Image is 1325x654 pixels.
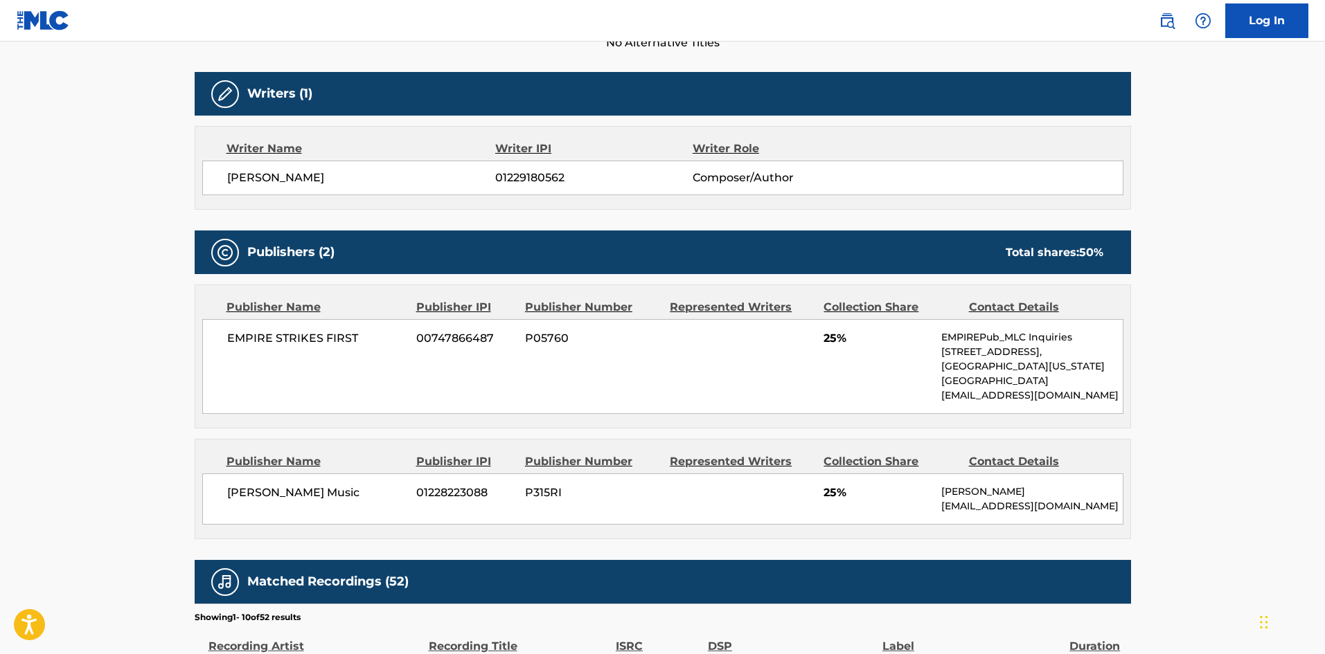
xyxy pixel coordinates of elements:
[495,140,693,157] div: Writer IPI
[247,86,312,102] h5: Writers (1)
[941,499,1122,514] p: [EMAIL_ADDRESS][DOMAIN_NAME]
[217,574,233,590] img: Matched Recordings
[824,330,931,347] span: 25%
[525,330,659,347] span: P05760
[217,244,233,261] img: Publishers
[1195,12,1211,29] img: help
[17,10,70,30] img: MLC Logo
[824,299,958,316] div: Collection Share
[969,299,1103,316] div: Contact Details
[941,359,1122,374] p: [GEOGRAPHIC_DATA][US_STATE]
[416,330,515,347] span: 00747866487
[941,388,1122,403] p: [EMAIL_ADDRESS][DOMAIN_NAME]
[1225,3,1308,38] a: Log In
[824,453,958,470] div: Collection Share
[227,330,407,347] span: EMPIRE STRIKES FIRST
[195,611,301,624] p: Showing 1 - 10 of 52 results
[247,244,335,260] h5: Publishers (2)
[1260,601,1268,643] div: Drag
[1006,244,1103,261] div: Total shares:
[1079,246,1103,259] span: 50 %
[226,299,406,316] div: Publisher Name
[416,299,515,316] div: Publisher IPI
[227,170,496,186] span: [PERSON_NAME]
[495,170,692,186] span: 01229180562
[1159,12,1175,29] img: search
[941,484,1122,499] p: [PERSON_NAME]
[670,299,813,316] div: Represented Writers
[1153,7,1181,35] a: Public Search
[941,330,1122,345] p: EMPIREPub_MLC Inquiries
[416,453,515,470] div: Publisher IPI
[247,574,409,590] h5: Matched Recordings (52)
[525,484,659,501] span: P315RI
[226,140,496,157] div: Writer Name
[1189,7,1217,35] div: Help
[525,299,659,316] div: Publisher Number
[824,484,931,501] span: 25%
[693,170,872,186] span: Composer/Author
[195,35,1131,51] span: No Alternative Titles
[941,374,1122,388] p: [GEOGRAPHIC_DATA]
[1256,588,1325,654] iframe: Chat Widget
[525,453,659,470] div: Publisher Number
[941,345,1122,359] p: [STREET_ADDRESS],
[226,453,406,470] div: Publisher Name
[416,484,515,501] span: 01228223088
[217,86,233,102] img: Writers
[670,453,813,470] div: Represented Writers
[969,453,1103,470] div: Contact Details
[227,484,407,501] span: [PERSON_NAME] Music
[693,140,872,157] div: Writer Role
